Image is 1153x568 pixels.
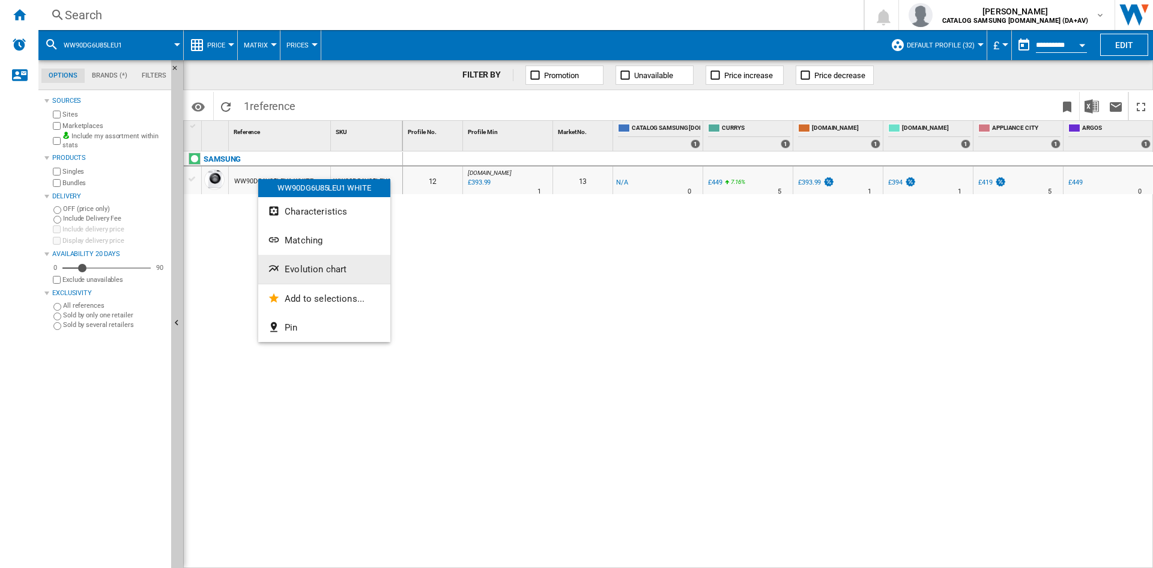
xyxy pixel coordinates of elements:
[285,322,297,333] span: Pin
[285,293,365,304] span: Add to selections...
[258,197,390,226] button: Characteristics
[258,179,390,197] div: WW90DG6U85LEU1 WHITE
[258,284,390,313] button: Add to selections...
[258,226,390,255] button: Matching
[285,206,347,217] span: Characteristics
[258,255,390,284] button: Evolution chart
[285,264,347,275] span: Evolution chart
[258,313,390,342] button: Pin...
[285,235,322,246] span: Matching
